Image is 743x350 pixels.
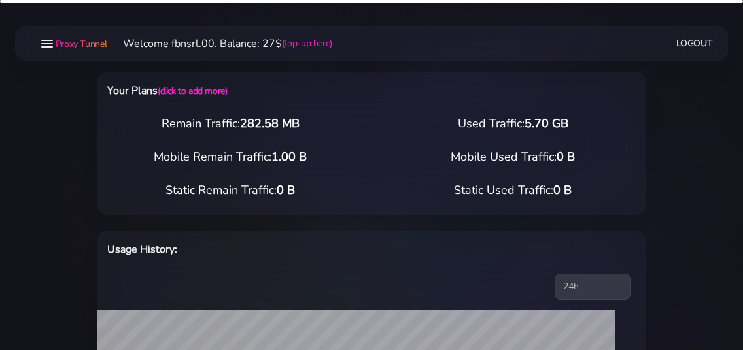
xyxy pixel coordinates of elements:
a: (click to add more) [158,85,227,97]
span: 0 B [277,182,295,198]
li: Welcome fbnsrl.00. Balance: 27$ [107,36,332,52]
span: 282.58 MB [240,116,300,131]
a: Proxy Tunnel [53,33,107,54]
div: Mobile Remain Traffic: [89,148,371,166]
a: Logout [676,31,713,56]
h6: Usage History: [107,241,409,258]
span: Proxy Tunnel [56,38,107,50]
span: 0 B [553,182,572,198]
div: Static Remain Traffic: [89,182,371,199]
a: (top-up here) [282,37,332,50]
h6: Your Plans [107,82,409,99]
iframe: Webchat Widget [680,287,727,334]
span: 0 B [557,149,575,165]
span: 1.00 B [271,149,307,165]
div: Used Traffic: [371,115,654,133]
div: Static Used Traffic: [371,182,654,199]
div: Mobile Used Traffic: [371,148,654,166]
div: Remain Traffic: [89,115,371,133]
span: 5.70 GB [525,116,568,131]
